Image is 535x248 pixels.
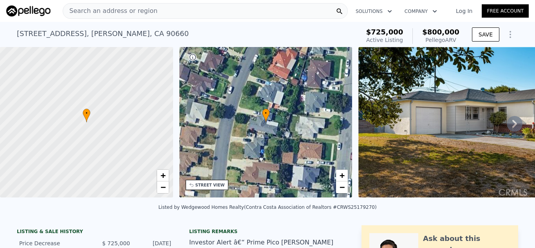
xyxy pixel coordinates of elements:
[157,170,169,181] a: Zoom in
[446,7,482,15] a: Log In
[262,110,270,117] span: •
[472,27,499,42] button: SAVE
[189,228,346,235] div: Listing remarks
[83,109,90,122] div: •
[83,110,90,117] span: •
[340,182,345,192] span: −
[262,109,270,122] div: •
[19,239,89,247] div: Price Decrease
[422,28,459,36] span: $800,000
[398,4,443,18] button: Company
[17,28,189,39] div: [STREET_ADDRESS] , [PERSON_NAME] , CA 90660
[349,4,398,18] button: Solutions
[6,5,51,16] img: Pellego
[366,28,403,36] span: $725,000
[502,27,518,42] button: Show Options
[63,6,157,16] span: Search an address or region
[366,37,403,43] span: Active Listing
[158,205,376,210] div: Listed by Wedgewood Homes Realty (Contra Costa Association of Realtors #CRWS25179270)
[136,239,171,247] div: [DATE]
[336,170,348,181] a: Zoom in
[336,181,348,193] a: Zoom out
[17,228,174,236] div: LISTING & SALE HISTORY
[482,4,529,18] a: Free Account
[160,170,165,180] span: +
[160,182,165,192] span: −
[157,181,169,193] a: Zoom out
[102,240,130,246] span: $ 725,000
[340,170,345,180] span: +
[195,182,225,188] div: STREET VIEW
[422,36,459,44] div: Pellego ARV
